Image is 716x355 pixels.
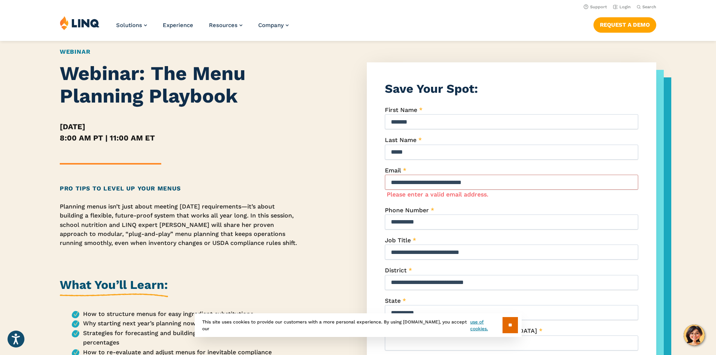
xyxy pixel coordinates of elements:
h5: [DATE] [60,121,298,132]
span: Last Name [385,136,416,144]
a: Company [258,22,289,29]
li: How to structure menus for easy ingredient substitutions [72,309,298,319]
p: Planning menus isn’t just about meeting [DATE] requirements—it’s about building a flexible, futur... [60,202,298,248]
a: Experience [163,22,193,29]
nav: Primary Navigation [116,16,289,41]
a: Webinar [60,48,91,55]
div: This site uses cookies to provide our customers with a more personal experience. By using [DOMAIN... [195,313,522,337]
nav: Button Navigation [593,16,656,32]
span: First Name [385,106,417,113]
span: State [385,297,401,304]
h2: What You’ll Learn: [60,276,168,297]
a: Resources [209,22,242,29]
span: Job Title [385,237,411,244]
img: LINQ | K‑12 Software [60,16,100,30]
span: Company [258,22,284,29]
a: Login [613,5,631,9]
h1: Webinar: The Menu Planning Playbook [60,62,298,107]
li: Why starting next year’s planning now sets you up for success [72,319,298,328]
span: District [385,267,407,274]
span: Phone Number [385,207,429,214]
a: Request a Demo [593,17,656,32]
span: Resources [209,22,238,29]
a: use of cookies. [470,319,502,332]
a: Solutions [116,22,147,29]
label: Please enter a valid email address. [387,191,488,198]
h2: Pro Tips to Level Up Your Menus [60,184,298,193]
a: Support [584,5,607,9]
button: Open Search Bar [637,4,656,10]
span: Email [385,167,401,174]
button: Hello, have a question? Let’s chat. [684,325,705,346]
h5: 8:00 AM PT | 11:00 AM ET [60,132,298,144]
span: Solutions [116,22,142,29]
span: Search [642,5,656,9]
strong: Save Your Spot: [385,82,478,96]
